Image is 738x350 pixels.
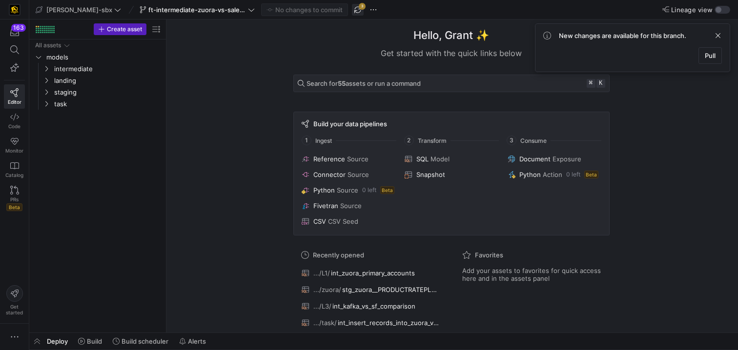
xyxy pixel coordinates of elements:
span: Deploy [47,337,68,345]
span: Recently opened [313,251,364,259]
kbd: k [596,79,605,88]
span: int_kafka_vs_sf_comparison [332,302,415,310]
span: Pull [705,52,716,59]
button: Build scheduler [108,333,173,350]
span: intermediate [54,63,161,75]
a: PRsBeta [4,182,25,215]
span: Search for assets or run a command [307,79,421,87]
span: Create asset [107,26,142,33]
span: Beta [584,171,598,178]
span: int_zuora_primary_accounts [331,269,415,277]
button: Build [74,333,106,350]
button: Getstarted [4,281,25,319]
strong: 55 [338,79,346,87]
a: Editor [4,84,25,109]
span: staging [54,87,161,98]
div: All assets [35,42,61,49]
span: Monitor [5,148,23,154]
span: Source [337,186,358,194]
div: Press SPACE to select this row. [33,63,162,75]
span: Python [519,171,541,178]
button: PythonAction0 leftBeta [506,169,603,180]
span: task [54,98,161,110]
div: Press SPACE to select this row. [33,98,162,110]
span: New changes are available for this branch. [559,32,686,39]
span: Beta [380,186,394,194]
span: Source [340,202,362,210]
span: ft-intermediate-zuora-vs-salesforce-08052025 [148,6,246,14]
span: Connector [313,171,346,178]
span: 0 left [362,187,376,194]
span: stg_zuora__PRODUCTRATEPLAN [342,286,440,293]
span: Catalog [5,172,23,178]
div: Press SPACE to select this row. [33,39,162,51]
span: [PERSON_NAME]-sbx [46,6,112,14]
button: Search for55assets or run a command⌘k [293,75,610,92]
button: FivetranSource [300,200,397,212]
span: 0 left [566,171,580,178]
span: Code [8,123,20,129]
button: .../zuora/stg_zuora__PRODUCTRATEPLAN [299,283,443,296]
span: Source [348,171,369,178]
span: Document [519,155,551,163]
span: .../L3/ [313,302,331,310]
span: Reference [313,155,345,163]
span: models [46,52,161,63]
span: Favorites [475,251,503,259]
span: CSV [313,217,326,225]
span: Build scheduler [122,337,168,345]
span: Python [313,186,335,194]
span: .../L1/ [313,269,330,277]
span: Fivetran [313,202,338,210]
button: CSVCSV Seed [300,215,397,227]
button: ReferenceSource [300,153,397,165]
a: Catalog [4,157,25,182]
button: DocumentExposure [506,153,603,165]
span: .../zuora/ [313,286,341,293]
span: Add your assets to favorites for quick access here and in the assets panel [462,267,602,282]
span: int_insert_records_into_zuora_vs_salesforce [338,319,440,327]
button: [PERSON_NAME]-sbx [33,3,123,16]
span: Model [430,155,450,163]
span: landing [54,75,161,86]
div: Press SPACE to select this row. [33,75,162,86]
span: Lineage view [671,6,713,14]
button: .../L1/int_zuora_primary_accounts [299,267,443,279]
button: PythonSource0 leftBeta [300,184,397,196]
a: Monitor [4,133,25,157]
span: Alerts [188,337,206,345]
button: Snapshot [403,169,500,180]
button: .../task/int_insert_records_into_zuora_vs_salesforce [299,316,443,329]
span: Action [543,171,562,178]
span: Build [87,337,102,345]
span: Source [347,155,369,163]
kbd: ⌘ [587,79,595,88]
button: 163 [4,23,25,41]
div: Press SPACE to select this row. [33,51,162,63]
a: https://storage.googleapis.com/y42-prod-data-exchange/images/uAsz27BndGEK0hZWDFeOjoxA7jCwgK9jE472... [4,1,25,18]
h1: Hello, Grant ✨ [413,27,489,43]
button: .../L3/int_kafka_vs_sf_comparison [299,300,443,312]
button: SQLModel [403,153,500,165]
span: Build your data pipelines [313,120,387,128]
span: Get started [6,304,23,315]
span: Exposure [553,155,581,163]
span: CSV Seed [328,217,358,225]
span: PRs [10,196,19,202]
div: 163 [11,24,26,32]
div: Press SPACE to select this row. [33,86,162,98]
button: Pull [698,47,722,64]
button: Create asset [94,23,146,35]
span: Beta [6,203,22,211]
span: Snapshot [416,171,445,178]
button: Alerts [175,333,210,350]
a: Code [4,109,25,133]
div: Get started with the quick links below [293,47,610,59]
button: ft-intermediate-zuora-vs-salesforce-08052025 [137,3,257,16]
button: ConnectorSource [300,169,397,180]
img: https://storage.googleapis.com/y42-prod-data-exchange/images/uAsz27BndGEK0hZWDFeOjoxA7jCwgK9jE472... [10,5,20,15]
span: SQL [416,155,429,163]
span: Editor [8,99,21,105]
span: .../task/ [313,319,337,327]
